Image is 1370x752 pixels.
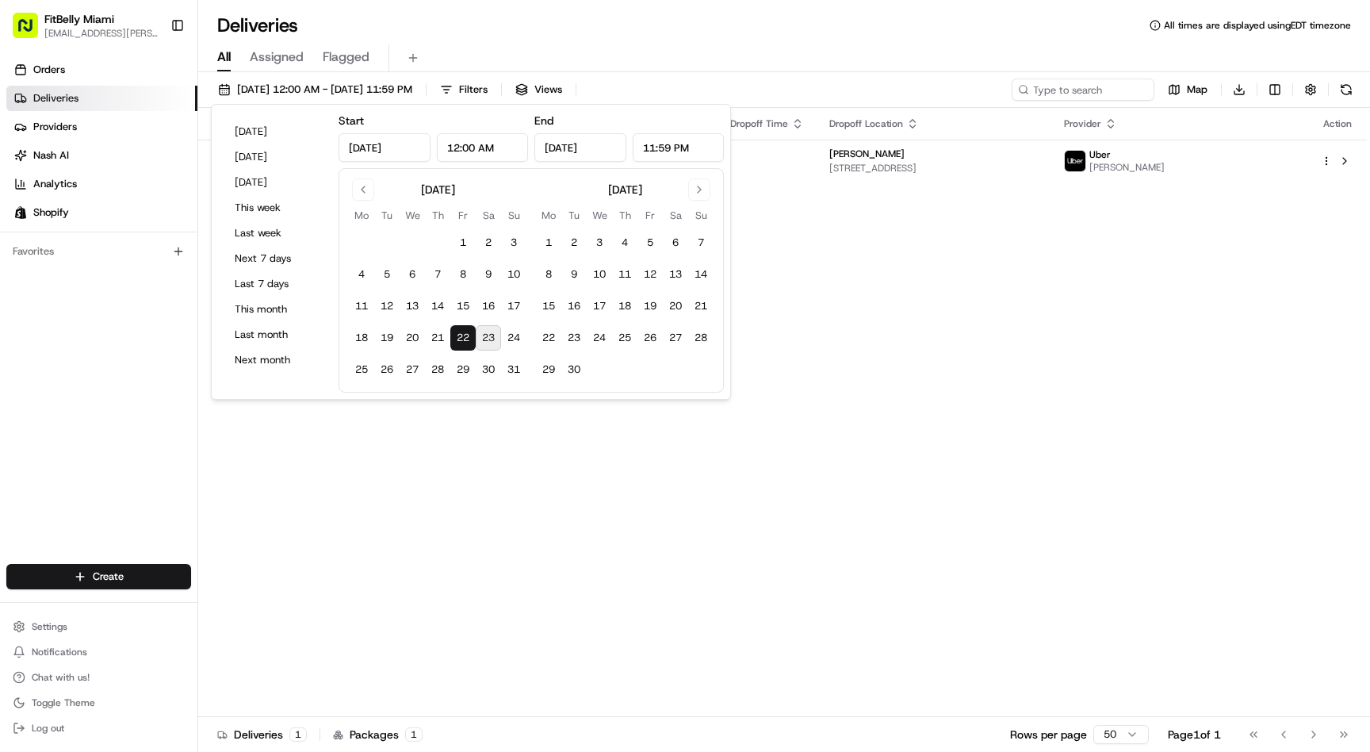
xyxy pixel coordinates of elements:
button: 20 [663,294,688,319]
button: FitBelly Miami [44,11,114,27]
button: 7 [425,262,450,287]
button: 4 [349,262,374,287]
button: 13 [663,262,688,287]
img: uber-new-logo.jpeg [1065,151,1085,171]
a: 📗Knowledge Base [10,348,128,377]
button: Log out [6,717,191,739]
span: Assigned [250,48,304,67]
th: Monday [349,207,374,224]
button: 29 [536,357,561,382]
img: 4920774857489_3d7f54699973ba98c624_72.jpg [33,152,62,180]
div: [DATE] [421,182,455,198]
a: Orders [6,57,197,82]
button: Last month [228,324,323,346]
span: Flagged [323,48,369,67]
th: Monday [536,207,561,224]
button: 10 [501,262,526,287]
span: Views [534,82,562,97]
th: Sunday [688,207,714,224]
button: 19 [637,294,663,319]
button: 17 [587,294,612,319]
th: Sunday [501,207,526,224]
div: 💻 [134,356,147,369]
div: Past conversations [16,206,106,219]
button: [DATE] [228,146,323,168]
div: Favorites [6,239,191,264]
th: Wednesday [587,207,612,224]
th: Thursday [425,207,450,224]
span: Toggle Theme [32,696,95,709]
button: 11 [612,262,637,287]
a: Shopify [6,200,197,225]
span: Analytics [33,177,77,191]
button: 14 [425,294,450,319]
a: Nash AI [6,143,197,168]
button: 26 [637,325,663,351]
span: Pylon [158,393,192,405]
span: [DATE] 12:00 AM - [DATE] 11:59 PM [237,82,412,97]
th: Friday [450,207,476,224]
button: 22 [536,325,561,351]
button: 12 [374,294,400,319]
button: [DATE] [228,121,323,143]
button: 21 [688,294,714,319]
button: 4 [612,230,637,255]
input: Clear [41,102,262,119]
button: 2 [476,230,501,255]
button: 30 [476,357,501,382]
button: Toggle Theme [6,692,191,714]
button: [EMAIL_ADDRESS][PERSON_NAME][DOMAIN_NAME] [44,27,158,40]
button: 15 [450,294,476,319]
span: Create [93,570,124,584]
button: 20 [400,325,425,351]
button: Notifications [6,641,191,663]
th: Saturday [663,207,688,224]
button: 7 [688,230,714,255]
span: 7:30 PM [692,148,804,160]
img: Jesus Salinas [16,274,41,299]
button: 9 [476,262,501,287]
button: 23 [561,325,587,351]
button: 6 [663,230,688,255]
h1: Deliveries [217,13,298,38]
span: Uber [1089,148,1111,161]
button: 18 [349,325,374,351]
span: Filters [459,82,488,97]
img: Nash [16,16,48,48]
span: Settings [32,620,67,633]
button: Go to next month [688,178,710,201]
span: [DATE] [228,246,260,259]
a: 💻API Documentation [128,348,261,377]
button: 29 [450,357,476,382]
label: Start [339,113,364,128]
button: [DATE] 12:00 AM - [DATE] 11:59 PM [211,79,419,101]
a: Analytics [6,171,197,197]
button: Map [1161,79,1215,101]
button: 27 [400,357,425,382]
button: Settings [6,616,191,638]
button: 14 [688,262,714,287]
span: Log out [32,722,64,735]
p: Rows per page [1010,727,1087,742]
button: 13 [400,294,425,319]
span: Shopify [33,205,69,220]
span: [DEMOGRAPHIC_DATA][PERSON_NAME] [49,289,216,301]
div: Packages [333,727,423,742]
button: 25 [612,325,637,351]
button: 5 [637,230,663,255]
button: 3 [501,230,526,255]
th: Wednesday [400,207,425,224]
button: 27 [663,325,688,351]
span: Notifications [32,646,87,658]
span: All [217,48,231,67]
button: 8 [536,262,561,287]
div: Page 1 of 1 [1168,727,1221,742]
button: 24 [587,325,612,351]
a: Deliveries [6,86,197,111]
button: 28 [425,357,450,382]
input: Type to search [1012,79,1154,101]
button: Go to previous month [352,178,374,201]
button: Start new chat [270,156,289,175]
button: 16 [561,294,587,319]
